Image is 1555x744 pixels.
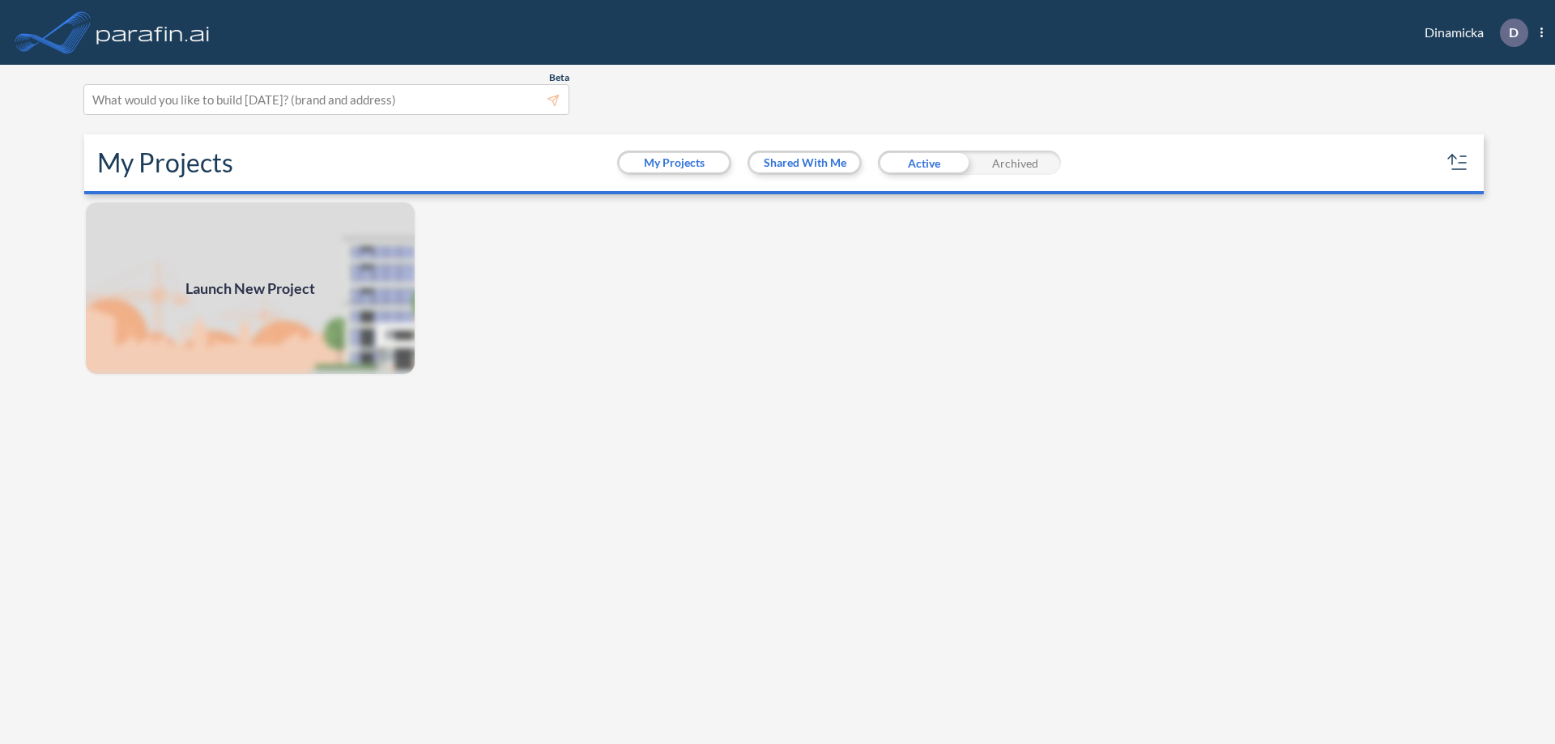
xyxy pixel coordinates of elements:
[93,16,213,49] img: logo
[84,201,416,376] a: Launch New Project
[1400,19,1543,47] div: Dinamicka
[185,278,315,300] span: Launch New Project
[969,151,1061,175] div: Archived
[97,147,233,178] h2: My Projects
[1445,150,1471,176] button: sort
[1509,25,1519,40] p: D
[750,153,859,172] button: Shared With Me
[549,71,569,84] span: Beta
[878,151,969,175] div: Active
[620,153,729,172] button: My Projects
[84,201,416,376] img: add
